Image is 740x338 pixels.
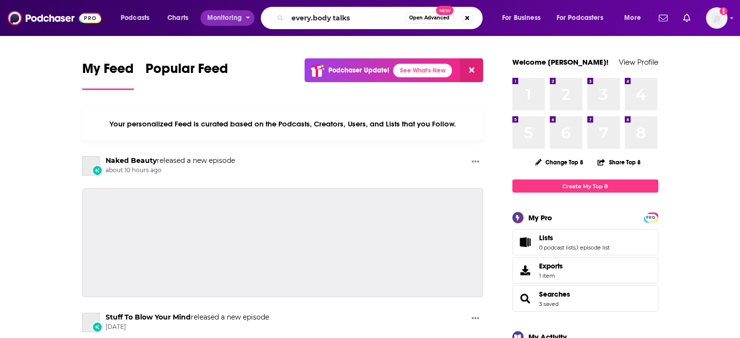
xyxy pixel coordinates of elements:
[619,57,658,67] a: View Profile
[106,313,191,321] a: Stuff To Blow Your Mind
[82,313,100,332] a: Stuff To Blow Your Mind
[516,235,535,249] a: Lists
[436,6,453,15] span: New
[92,321,103,332] div: New Episode
[106,313,269,322] h3: released a new episode
[512,229,658,255] span: Lists
[597,153,641,172] button: Share Top 8
[106,323,269,331] span: [DATE]
[502,11,541,25] span: For Business
[617,10,653,26] button: open menu
[106,166,235,175] span: about 10 hours ago
[270,7,492,29] div: Search podcasts, credits, & more...
[328,66,389,74] p: Podchaser Update!
[512,285,658,312] span: Searches
[539,290,570,299] a: Searches
[706,7,727,29] img: User Profile
[512,179,658,193] a: Create My Top 8
[106,156,157,165] a: Naked Beauty
[468,313,483,325] button: Show More Button
[145,60,228,90] a: Popular Feed
[82,107,484,141] div: Your personalized Feed is curated based on the Podcasts, Creators, Users, and Lists that you Follow.
[539,301,559,307] a: 3 saved
[576,244,577,251] span: ,
[82,60,134,83] span: My Feed
[495,10,553,26] button: open menu
[529,156,590,168] button: Change Top 8
[645,213,657,221] a: PRO
[161,10,194,26] a: Charts
[288,10,405,26] input: Search podcasts, credits, & more...
[121,11,149,25] span: Podcasts
[557,11,603,25] span: For Podcasters
[512,57,609,67] a: Welcome [PERSON_NAME]!
[539,262,563,270] span: Exports
[82,156,100,176] a: Naked Beauty
[106,156,235,165] h3: released a new episode
[539,244,576,251] a: 0 podcast lists
[512,257,658,284] a: Exports
[528,213,552,222] div: My Pro
[393,64,452,77] a: See What's New
[114,10,162,26] button: open menu
[468,156,483,168] button: Show More Button
[550,10,617,26] button: open menu
[516,292,535,305] a: Searches
[409,16,450,20] span: Open Advanced
[167,11,188,25] span: Charts
[145,60,228,83] span: Popular Feed
[200,10,254,26] button: open menu
[706,7,727,29] span: Logged in as Ashley_Beenen
[539,272,563,279] span: 1 item
[8,9,101,27] img: Podchaser - Follow, Share and Rate Podcasts
[539,233,553,242] span: Lists
[706,7,727,29] button: Show profile menu
[679,10,694,26] a: Show notifications dropdown
[577,244,610,251] a: 1 episode list
[405,12,454,24] button: Open AdvancedNew
[207,11,242,25] span: Monitoring
[92,165,103,176] div: New Episode
[516,264,535,277] span: Exports
[82,60,134,90] a: My Feed
[624,11,641,25] span: More
[655,10,671,26] a: Show notifications dropdown
[720,7,727,15] svg: Add a profile image
[539,233,610,242] a: Lists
